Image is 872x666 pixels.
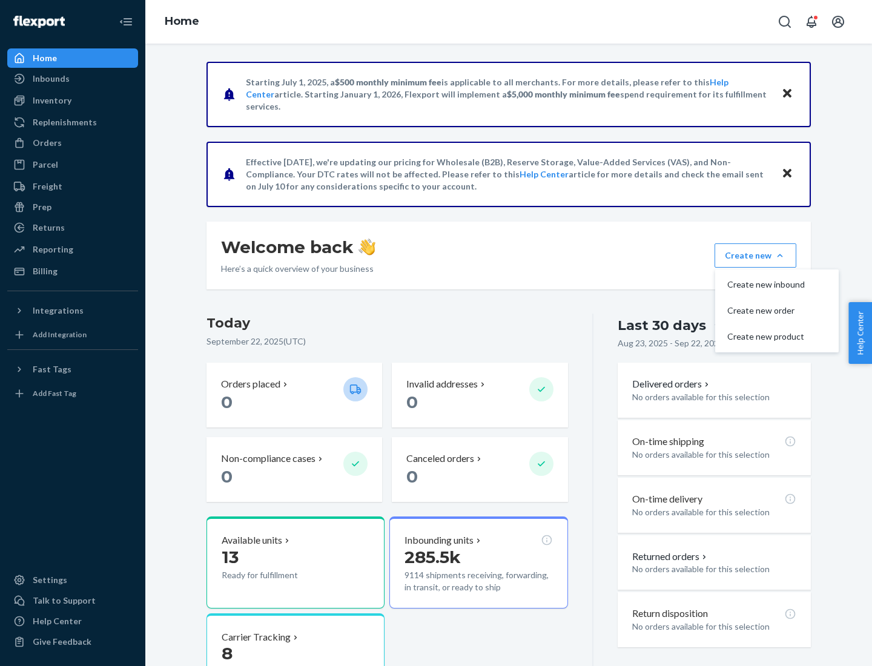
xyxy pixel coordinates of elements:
[7,218,138,237] a: Returns
[405,569,552,593] p: 9114 shipments receiving, forwarding, in transit, or ready to ship
[7,325,138,345] a: Add Integration
[632,621,796,633] p: No orders available for this selection
[406,466,418,487] span: 0
[7,591,138,610] a: Talk to Support
[221,452,315,466] p: Non-compliance cases
[389,516,567,608] button: Inbounding units285.5k9114 shipments receiving, forwarding, in transit, or ready to ship
[222,533,282,547] p: Available units
[405,533,474,547] p: Inbounding units
[358,239,375,256] img: hand-wave emoji
[206,335,568,348] p: September 22, 2025 ( UTC )
[392,363,567,427] button: Invalid addresses 0
[826,10,850,34] button: Open account menu
[632,563,796,575] p: No orders available for this selection
[779,85,795,103] button: Close
[632,377,712,391] button: Delivered orders
[406,452,474,466] p: Canceled orders
[618,337,746,349] p: Aug 23, 2025 - Sep 22, 2025 ( UTC )
[206,437,382,502] button: Non-compliance cases 0
[165,15,199,28] a: Home
[221,263,375,275] p: Here’s a quick overview of your business
[7,262,138,281] a: Billing
[33,159,58,171] div: Parcel
[206,314,568,333] h3: Today
[221,377,280,391] p: Orders placed
[7,360,138,379] button: Fast Tags
[7,301,138,320] button: Integrations
[507,89,620,99] span: $5,000 monthly minimum fee
[727,306,805,315] span: Create new order
[718,324,836,350] button: Create new product
[33,329,87,340] div: Add Integration
[222,547,239,567] span: 13
[33,388,76,398] div: Add Fast Tag
[618,316,706,335] div: Last 30 days
[206,363,382,427] button: Orders placed 0
[7,48,138,68] a: Home
[779,165,795,183] button: Close
[33,363,71,375] div: Fast Tags
[7,177,138,196] a: Freight
[632,506,796,518] p: No orders available for this selection
[221,236,375,258] h1: Welcome back
[7,133,138,153] a: Orders
[114,10,138,34] button: Close Navigation
[33,305,84,317] div: Integrations
[222,569,334,581] p: Ready for fulfillment
[13,16,65,28] img: Flexport logo
[246,156,770,193] p: Effective [DATE], we're updating our pricing for Wholesale (B2B), Reserve Storage, Value-Added Se...
[7,69,138,88] a: Inbounds
[33,574,67,586] div: Settings
[405,547,461,567] span: 285.5k
[632,607,708,621] p: Return disposition
[222,643,233,664] span: 8
[715,243,796,268] button: Create newCreate new inboundCreate new orderCreate new product
[33,201,51,213] div: Prep
[520,169,569,179] a: Help Center
[727,280,805,289] span: Create new inbound
[773,10,797,34] button: Open Search Box
[33,265,58,277] div: Billing
[335,77,441,87] span: $500 monthly minimum fee
[33,180,62,193] div: Freight
[7,197,138,217] a: Prep
[718,272,836,298] button: Create new inbound
[632,449,796,461] p: No orders available for this selection
[7,570,138,590] a: Settings
[406,392,418,412] span: 0
[406,377,478,391] p: Invalid addresses
[7,155,138,174] a: Parcel
[33,94,71,107] div: Inventory
[7,240,138,259] a: Reporting
[799,10,824,34] button: Open notifications
[33,137,62,149] div: Orders
[727,332,805,341] span: Create new product
[222,630,291,644] p: Carrier Tracking
[33,615,82,627] div: Help Center
[632,391,796,403] p: No orders available for this selection
[7,91,138,110] a: Inventory
[7,384,138,403] a: Add Fast Tag
[33,222,65,234] div: Returns
[632,550,709,564] button: Returned orders
[7,612,138,631] a: Help Center
[718,298,836,324] button: Create new order
[632,435,704,449] p: On-time shipping
[33,243,73,256] div: Reporting
[7,632,138,651] button: Give Feedback
[33,73,70,85] div: Inbounds
[221,392,233,412] span: 0
[632,492,702,506] p: On-time delivery
[33,595,96,607] div: Talk to Support
[33,52,57,64] div: Home
[392,437,567,502] button: Canceled orders 0
[246,76,770,113] p: Starting July 1, 2025, a is applicable to all merchants. For more details, please refer to this a...
[206,516,385,608] button: Available units13Ready for fulfillment
[221,466,233,487] span: 0
[33,636,91,648] div: Give Feedback
[155,4,209,39] ol: breadcrumbs
[848,302,872,364] button: Help Center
